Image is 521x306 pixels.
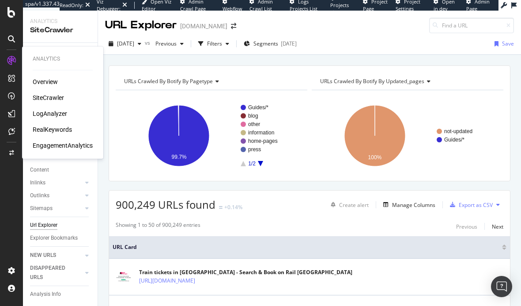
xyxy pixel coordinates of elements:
div: [DATE] [281,40,297,47]
div: +0.14% [224,203,242,211]
span: Previous [152,40,177,47]
div: [DOMAIN_NAME] [180,22,227,31]
span: 2025 Sep. 8th [117,40,134,47]
text: 1/2 [248,161,256,167]
button: [DATE] [105,37,145,51]
div: Create alert [339,201,369,209]
text: 99.7% [172,154,187,160]
h4: URLs Crawled By Botify By pagetype [122,74,299,88]
a: Url Explorer [30,221,91,230]
text: other [248,121,260,127]
button: Export as CSV [446,198,493,212]
button: Next [492,221,503,232]
span: URLs Crawled By Botify By updated_pages [320,77,424,85]
a: Inlinks [30,178,83,187]
span: vs [145,39,152,46]
a: [URL][DOMAIN_NAME] [139,276,195,285]
span: Webflow [223,5,242,12]
button: Save [491,37,514,51]
h4: URLs Crawled By Botify By updated_pages [318,74,495,88]
div: Train tickets in [GEOGRAPHIC_DATA] - Search & Book on Rail [GEOGRAPHIC_DATA] [139,268,352,276]
div: Showing 1 to 50 of 900,249 entries [116,221,200,232]
div: Url Explorer [30,221,57,230]
div: NEW URLS [30,251,56,260]
a: Explorer Bookmarks [30,233,91,243]
div: Next [492,223,503,230]
button: Create alert [327,198,369,212]
img: Equal [219,206,223,209]
svg: A chart. [116,97,307,174]
a: Sitemaps [30,204,83,213]
text: not-updated [444,128,472,134]
div: Previous [456,223,477,230]
span: 900,249 URLs found [116,197,215,212]
div: ReadOnly: [60,2,83,9]
a: Analysis Info [30,290,91,299]
img: main image [113,271,135,283]
a: DISAPPEARED URLS [30,264,83,282]
div: URL Explorer [105,18,177,33]
div: SiteCrawler [30,25,91,35]
text: blog [248,113,258,119]
div: Open Intercom Messenger [491,276,512,297]
text: Guides/* [248,104,268,111]
a: NEW URLS [30,251,83,260]
div: Inlinks [30,178,45,187]
div: Filters [207,40,222,47]
div: Content [30,165,49,175]
a: EngagementAnalytics [33,141,93,150]
a: LogAnalyzer [33,109,67,118]
button: Manage Columns [380,199,435,210]
div: Analysis Info [30,290,61,299]
div: arrow-right-arrow-left [231,23,236,29]
a: RealKeywords [33,125,72,134]
div: Analytics [33,55,93,63]
div: Save [502,40,514,47]
button: Segments[DATE] [240,37,300,51]
text: Guides/* [444,137,464,143]
button: Previous [456,221,477,232]
button: Previous [152,37,187,51]
div: Sitemaps [30,204,53,213]
input: Find a URL [429,18,514,33]
text: home-pages [248,138,278,144]
svg: A chart. [312,97,503,174]
a: Outlinks [30,191,83,200]
span: URLs Crawled By Botify By pagetype [124,77,213,85]
span: Projects List [330,2,349,15]
text: press [248,146,261,153]
div: Outlinks [30,191,49,200]
text: information [248,130,274,136]
button: Filters [195,37,233,51]
a: Content [30,165,91,175]
div: Analytics [30,18,91,25]
a: Overview [33,77,58,86]
a: SiteCrawler [33,93,64,102]
span: Segments [253,40,278,47]
div: Explorer Bookmarks [30,233,78,243]
div: Manage Columns [392,201,435,209]
text: 100% [368,154,382,161]
div: DISAPPEARED URLS [30,264,75,282]
div: Export as CSV [459,201,493,209]
span: URL Card [113,243,500,251]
